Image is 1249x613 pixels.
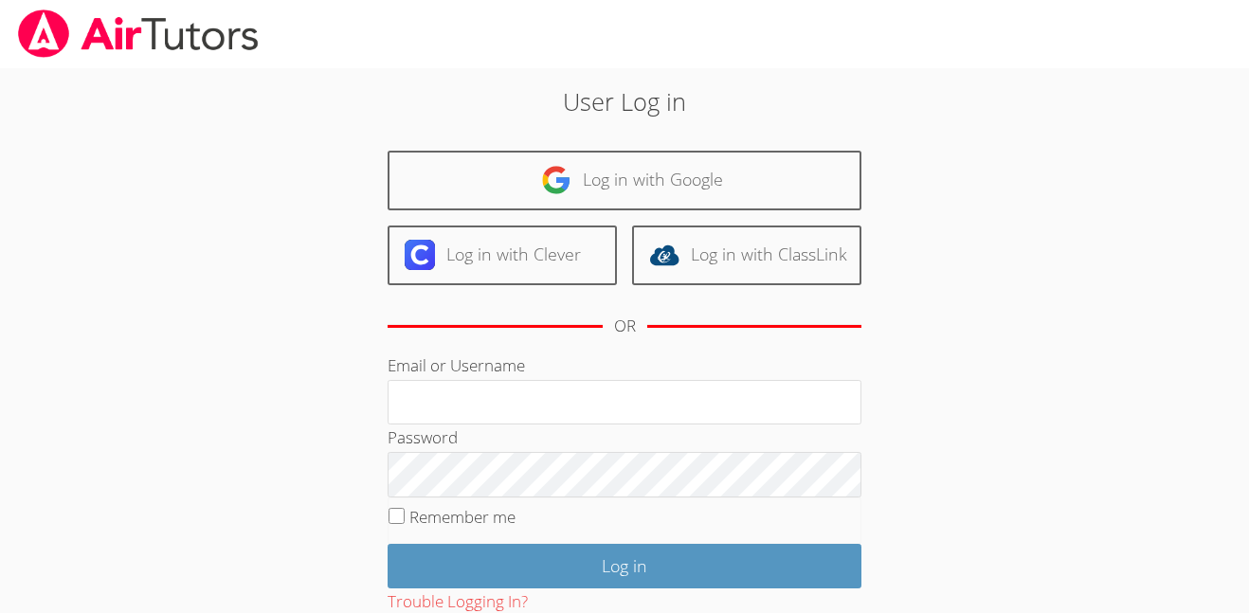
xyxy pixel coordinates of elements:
[287,83,962,119] h2: User Log in
[16,9,261,58] img: airtutors_banner-c4298cdbf04f3fff15de1276eac7730deb9818008684d7c2e4769d2f7ddbe033.png
[409,506,516,528] label: Remember me
[388,151,861,210] a: Log in with Google
[632,225,861,285] a: Log in with ClassLink
[649,240,679,270] img: classlink-logo-d6bb404cc1216ec64c9a2012d9dc4662098be43eaf13dc465df04b49fa7ab582.svg
[388,426,458,448] label: Password
[388,225,617,285] a: Log in with Clever
[541,165,571,195] img: google-logo-50288ca7cdecda66e5e0955fdab243c47b7ad437acaf1139b6f446037453330a.svg
[388,354,525,376] label: Email or Username
[405,240,435,270] img: clever-logo-6eab21bc6e7a338710f1a6ff85c0baf02591cd810cc4098c63d3a4b26e2feb20.svg
[388,544,861,588] input: Log in
[614,313,636,340] div: OR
